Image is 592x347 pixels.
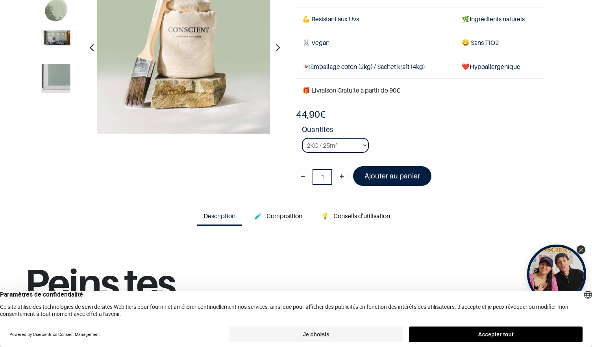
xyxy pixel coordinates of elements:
[527,245,586,304] div: Tolstoy bubble widget
[41,31,70,46] img: Product image
[333,212,390,220] span: Conseils d'utilisation
[455,7,544,31] td: Ingrédients naturels
[321,212,329,220] span: 💡
[335,169,349,183] a: Ajouter
[296,109,326,120] b: €
[302,86,400,94] font: 🎁 Livraison Gratuite à partir de 90€
[254,212,262,220] span: 🧪
[296,55,455,78] td: Emballage coton (2kg) / Sachet kraft (4kg)
[266,212,302,220] span: Composition
[353,166,431,186] a: Ajouter au panier
[296,169,310,183] a: Supprimer
[302,39,329,46] span: 🐰 Vegan
[7,7,30,30] button: Open chat widget
[364,172,420,180] font: Ajouter au panier
[302,124,545,138] strong: Quantités
[203,212,235,220] span: Description
[455,31,544,55] td: ans TiO2
[462,15,470,23] span: 🌿
[296,109,320,120] span: 44,90
[527,245,586,304] div: Open Tolstoy widget
[455,55,544,78] td: ❤️Hypoallergénique
[577,245,585,254] div: Close Tolstoy widget
[527,245,586,304] div: Open Tolstoy
[302,15,359,23] span: 💪 Résistant aux Uvs
[41,64,70,93] img: Product image
[462,39,474,46] span: 😄 S
[302,63,310,71] span: 💌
